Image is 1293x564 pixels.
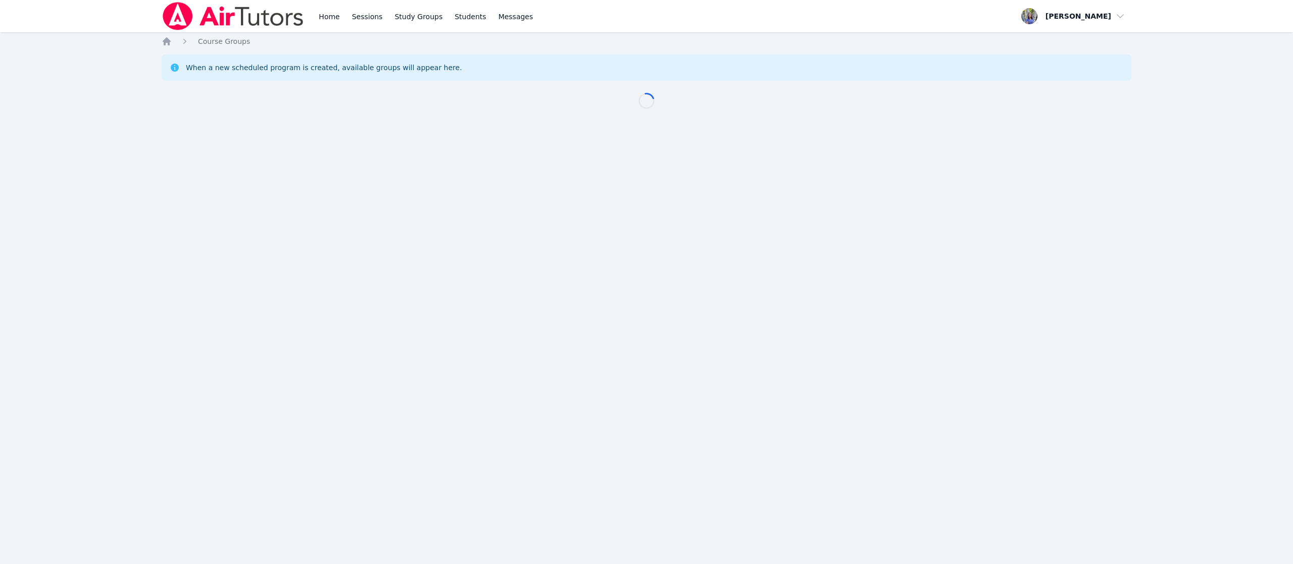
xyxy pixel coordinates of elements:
[186,63,462,73] div: When a new scheduled program is created, available groups will appear here.
[198,37,250,45] span: Course Groups
[198,36,250,46] a: Course Groups
[162,36,1131,46] nav: Breadcrumb
[499,12,533,22] span: Messages
[162,2,305,30] img: Air Tutors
